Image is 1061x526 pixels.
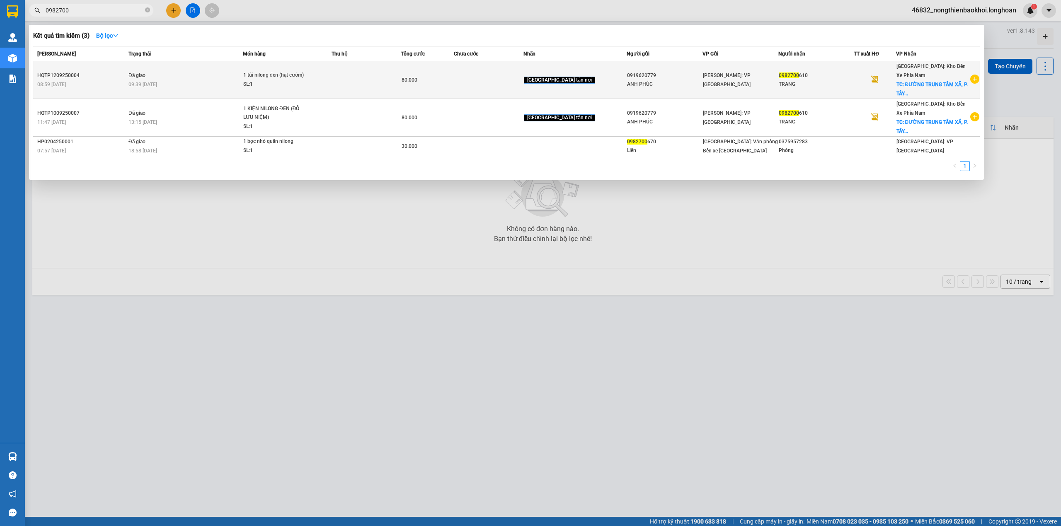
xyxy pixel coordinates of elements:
span: 08:59 [DATE] [37,82,66,87]
span: 80.000 [402,77,417,83]
span: question-circle [9,471,17,479]
span: [GEOGRAPHIC_DATA]: Kho Bến Xe Phía Nam [896,63,966,78]
div: Phòng [779,146,854,155]
span: right [972,163,977,168]
button: left [950,161,960,171]
span: 30.000 [402,143,417,149]
span: Đã giao [128,72,145,78]
span: 11:47 [DATE] [37,119,66,125]
span: 0982700 [779,72,799,78]
div: ANH PHÚC [627,118,702,126]
span: Món hàng [243,51,266,57]
button: right [970,161,980,171]
span: close-circle [145,7,150,14]
h3: Kết quả tìm kiếm ( 3 ) [33,31,90,40]
span: 07:57 [DATE] [37,148,66,154]
span: plus-circle [970,112,979,121]
span: 0982700 [627,139,647,145]
div: Liên [627,146,702,155]
span: [GEOGRAPHIC_DATA] tận nơi [524,114,595,122]
span: close-circle [145,7,150,12]
span: VP Nhận [896,51,916,57]
div: 1 KIỆN NILONG ĐEN (ĐỒ LƯU NIỆM) [243,104,305,122]
div: 0375957283 [779,138,854,146]
div: HQTP1209250004 [37,71,126,80]
span: left [952,163,957,168]
div: 1 túi nilong đen (hạt cườm) [243,71,305,80]
div: ANH PHÚC [627,80,702,89]
span: 80.000 [402,115,417,121]
span: Người nhận [778,51,805,57]
span: 18:58 [DATE] [128,148,157,154]
span: [GEOGRAPHIC_DATA]: VP [GEOGRAPHIC_DATA] [896,139,953,154]
span: TC: ĐƯỜNG TRUNG TÂM XÃ, P. TÂY... [896,119,968,134]
span: VP Gửi [702,51,718,57]
div: SL: 1 [243,146,305,155]
div: HP0204250001 [37,138,126,146]
div: TRANG [779,80,854,89]
span: message [9,509,17,516]
img: warehouse-icon [8,33,17,42]
div: HQTP1009250007 [37,109,126,118]
div: 0919620779 [627,109,702,118]
span: TC: ĐƯỜNG TRUNG TÂM XÃ, P. TÂY... [896,82,968,97]
div: 610 [779,71,854,80]
span: Đã giao [128,139,145,145]
span: Người gửi [627,51,649,57]
span: Tổng cước [401,51,425,57]
img: solution-icon [8,75,17,83]
li: Next Page [970,161,980,171]
li: Previous Page [950,161,960,171]
span: [GEOGRAPHIC_DATA]: Kho Bến Xe Phía Nam [896,101,966,116]
button: Bộ lọcdown [90,29,125,42]
span: down [113,33,119,39]
span: 0982700 [779,110,799,116]
div: TRANG [779,118,854,126]
div: 1 bọc nhỏ quấn nilong [243,137,305,146]
div: 670 [627,138,702,146]
div: SL: 1 [243,80,305,89]
span: 13:15 [DATE] [128,119,157,125]
span: TT xuất HĐ [854,51,879,57]
span: [PERSON_NAME]: VP [GEOGRAPHIC_DATA] [703,72,751,87]
li: 1 [960,161,970,171]
span: Đã giao [128,110,145,116]
img: logo-vxr [7,5,18,18]
span: Chưa cước [454,51,478,57]
img: warehouse-icon [8,54,17,63]
strong: Bộ lọc [96,32,119,39]
span: [GEOGRAPHIC_DATA]: Văn phòng Bến xe [GEOGRAPHIC_DATA] [703,139,778,154]
span: [PERSON_NAME] [37,51,76,57]
span: [PERSON_NAME]: VP [GEOGRAPHIC_DATA] [703,110,751,125]
span: notification [9,490,17,498]
span: [GEOGRAPHIC_DATA] tận nơi [524,77,595,84]
div: 0919620779 [627,71,702,80]
span: Nhãn [523,51,535,57]
img: warehouse-icon [8,452,17,461]
span: search [34,7,40,13]
span: Trạng thái [128,51,151,57]
input: Tìm tên, số ĐT hoặc mã đơn [46,6,143,15]
a: 1 [960,162,969,171]
span: 09:39 [DATE] [128,82,157,87]
div: SL: 1 [243,122,305,131]
div: 610 [779,109,854,118]
span: plus-circle [970,75,979,84]
span: Thu hộ [332,51,347,57]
